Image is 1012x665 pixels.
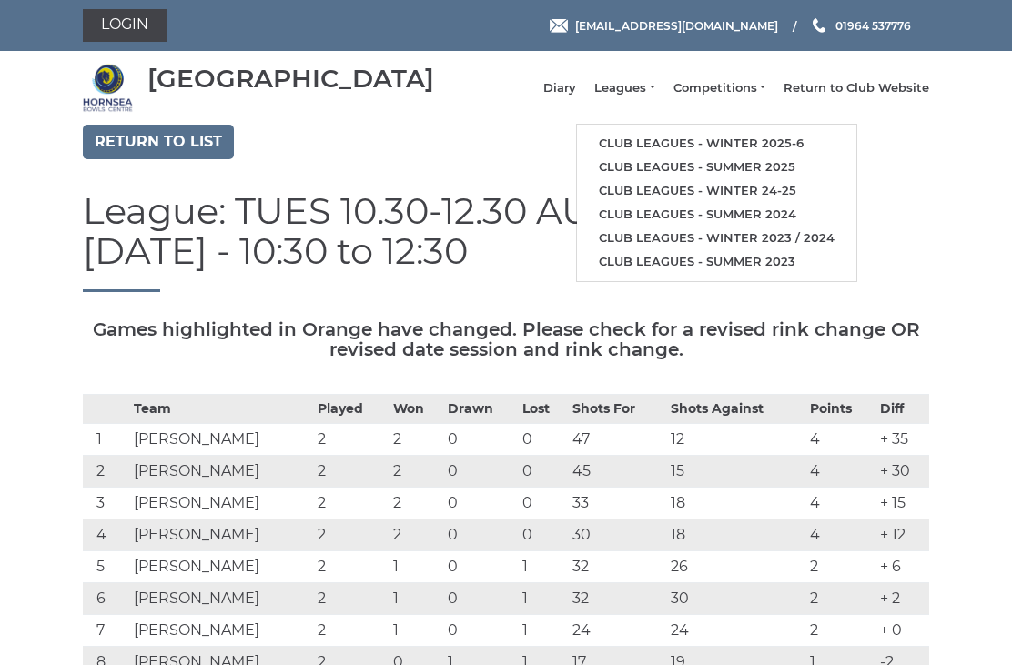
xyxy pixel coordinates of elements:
[518,456,568,488] td: 0
[313,395,388,424] th: Played
[805,551,875,583] td: 2
[313,488,388,519] td: 2
[389,488,443,519] td: 2
[568,395,666,424] th: Shots For
[83,583,129,615] td: 6
[518,583,568,615] td: 1
[518,424,568,456] td: 0
[518,519,568,551] td: 0
[518,488,568,519] td: 0
[83,456,129,488] td: 2
[666,424,805,456] td: 12
[666,615,805,647] td: 24
[389,395,443,424] th: Won
[568,456,666,488] td: 45
[568,519,666,551] td: 30
[543,80,576,96] a: Diary
[313,615,388,647] td: 2
[805,456,875,488] td: 4
[83,519,129,551] td: 4
[805,395,875,424] th: Points
[550,19,568,33] img: Email
[577,250,856,274] a: Club leagues - Summer 2023
[568,488,666,519] td: 33
[443,551,518,583] td: 0
[313,583,388,615] td: 2
[568,615,666,647] td: 24
[666,519,805,551] td: 18
[875,395,929,424] th: Diff
[875,424,929,456] td: + 35
[666,551,805,583] td: 26
[568,583,666,615] td: 32
[568,424,666,456] td: 47
[129,395,314,424] th: Team
[443,615,518,647] td: 0
[875,519,929,551] td: + 12
[576,124,857,281] ul: Leagues
[313,551,388,583] td: 2
[443,583,518,615] td: 0
[443,424,518,456] td: 0
[389,424,443,456] td: 2
[568,551,666,583] td: 32
[875,456,929,488] td: + 30
[129,519,314,551] td: [PERSON_NAME]
[666,583,805,615] td: 30
[83,63,133,113] img: Hornsea Bowls Centre
[805,488,875,519] td: 4
[83,615,129,647] td: 7
[577,179,856,203] a: Club leagues - Winter 24-25
[875,615,929,647] td: + 0
[83,424,129,456] td: 1
[443,456,518,488] td: 0
[129,551,314,583] td: [PERSON_NAME]
[129,456,314,488] td: [PERSON_NAME]
[443,395,518,424] th: Drawn
[129,615,314,647] td: [PERSON_NAME]
[83,125,234,159] a: Return to list
[389,519,443,551] td: 2
[389,551,443,583] td: 1
[673,80,765,96] a: Competitions
[83,9,167,42] a: Login
[443,488,518,519] td: 0
[666,395,805,424] th: Shots Against
[835,18,911,32] span: 01964 537776
[129,488,314,519] td: [PERSON_NAME]
[83,551,129,583] td: 5
[805,424,875,456] td: 4
[666,488,805,519] td: 18
[875,551,929,583] td: + 6
[313,456,388,488] td: 2
[83,191,929,292] h1: League: TUES 10.30-12.30 AUSSIE PAIRS - [DATE] - 10:30 to 12:30
[577,203,856,227] a: Club leagues - Summer 2024
[805,519,875,551] td: 4
[577,132,856,156] a: Club leagues - Winter 2025-6
[389,615,443,647] td: 1
[577,156,856,179] a: Club leagues - Summer 2025
[83,319,929,359] h5: Games highlighted in Orange have changed. Please check for a revised rink change OR revised date ...
[813,18,825,33] img: Phone us
[875,583,929,615] td: + 2
[518,615,568,647] td: 1
[805,583,875,615] td: 2
[575,18,778,32] span: [EMAIL_ADDRESS][DOMAIN_NAME]
[389,456,443,488] td: 2
[129,583,314,615] td: [PERSON_NAME]
[83,488,129,519] td: 3
[389,583,443,615] td: 1
[594,80,654,96] a: Leagues
[666,456,805,488] td: 15
[550,17,778,35] a: Email [EMAIL_ADDRESS][DOMAIN_NAME]
[443,519,518,551] td: 0
[147,65,434,93] div: [GEOGRAPHIC_DATA]
[875,488,929,519] td: + 15
[805,615,875,647] td: 2
[518,551,568,583] td: 1
[518,395,568,424] th: Lost
[313,519,388,551] td: 2
[577,227,856,250] a: Club leagues - Winter 2023 / 2024
[810,17,911,35] a: Phone us 01964 537776
[784,80,929,96] a: Return to Club Website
